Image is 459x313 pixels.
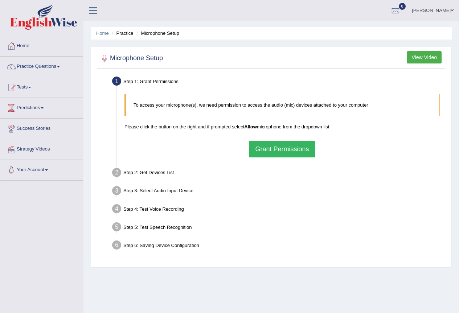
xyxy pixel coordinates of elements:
[109,220,448,236] div: Step 5: Test Speech Recognition
[0,57,83,75] a: Practice Questions
[249,141,315,157] button: Grant Permissions
[109,238,448,254] div: Step 6: Saving Device Configuration
[99,53,163,64] h2: Microphone Setup
[407,51,442,63] button: View Video
[110,30,133,37] li: Practice
[0,98,83,116] a: Predictions
[109,166,448,182] div: Step 2: Get Devices List
[96,30,109,36] a: Home
[109,202,448,218] div: Step 4: Test Voice Recording
[0,160,83,178] a: Your Account
[0,119,83,137] a: Success Stories
[134,102,432,108] p: To access your microphone(s), we need permission to access the audio (mic) devices attached to yo...
[109,184,448,200] div: Step 3: Select Audio Input Device
[109,74,448,90] div: Step 1: Grant Permissions
[399,3,406,10] span: 0
[0,139,83,157] a: Strategy Videos
[135,30,179,37] li: Microphone Setup
[124,123,440,130] p: Please click the button on the right and if prompted select microphone from the dropdown list
[0,77,83,95] a: Tests
[244,124,257,129] b: Allow
[0,36,83,54] a: Home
